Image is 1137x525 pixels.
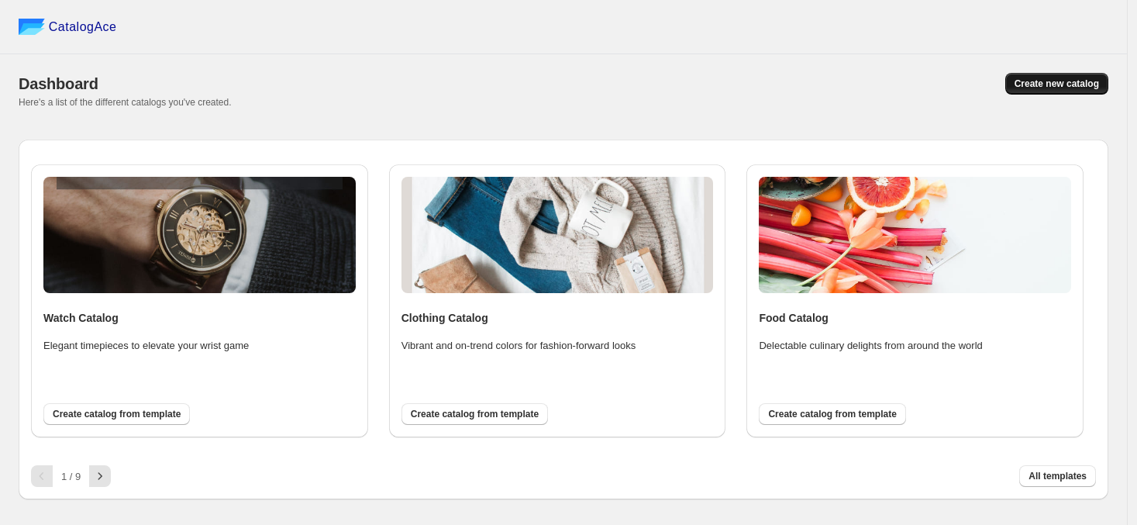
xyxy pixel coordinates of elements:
span: All templates [1028,470,1087,482]
button: Create new catalog [1005,73,1108,95]
button: Create catalog from template [401,403,548,425]
span: Create new catalog [1015,78,1099,90]
img: food [759,177,1071,293]
p: Delectable culinary delights from around the world [759,338,1007,354]
span: Create catalog from template [411,408,539,420]
span: CatalogAce [49,19,117,35]
button: Create catalog from template [759,403,905,425]
h4: Watch Catalog [43,310,356,326]
span: 1 / 9 [61,471,81,482]
p: Elegant timepieces to elevate your wrist game [43,338,291,354]
span: Create catalog from template [53,408,181,420]
img: watch [43,177,356,293]
p: Vibrant and on-trend colors for fashion-forward looks [401,338,649,354]
img: catalog ace [19,19,45,35]
span: Create catalog from template [768,408,896,420]
span: Dashboard [19,75,98,92]
img: clothing [401,177,714,293]
h4: Clothing Catalog [401,310,714,326]
button: Create catalog from template [43,403,190,425]
button: All templates [1019,465,1096,487]
span: Here's a list of the different catalogs you've created. [19,97,232,108]
h4: Food Catalog [759,310,1071,326]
